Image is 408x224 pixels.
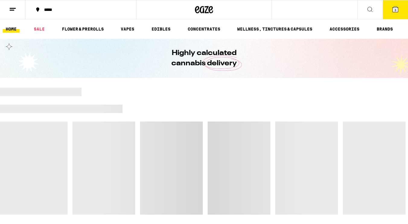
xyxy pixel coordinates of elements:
[185,25,223,33] a: CONCENTRATES
[394,8,396,12] span: 3
[118,25,137,33] a: VAPES
[148,25,174,33] a: EDIBLES
[234,25,315,33] a: WELLNESS, TINCTURES & CAPSULES
[154,48,254,69] h1: Highly calculated cannabis delivery
[327,25,362,33] a: ACCESSORIES
[3,25,20,33] a: HOME
[383,0,408,19] button: 3
[31,25,48,33] a: SALE
[374,25,396,33] button: BRANDS
[59,25,107,33] a: FLOWER & PREROLLS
